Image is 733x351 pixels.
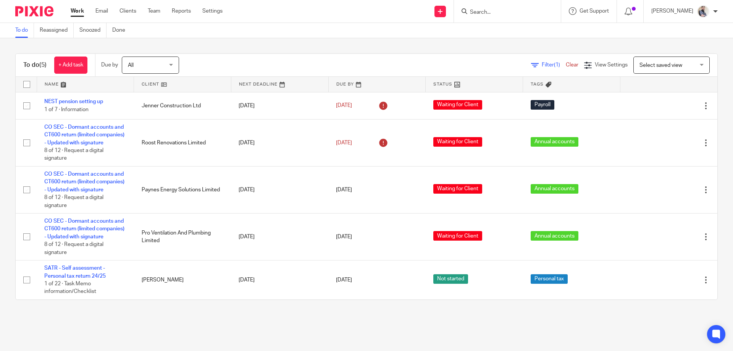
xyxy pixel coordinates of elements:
[336,234,352,239] span: [DATE]
[433,100,482,110] span: Waiting for Client
[531,137,578,147] span: Annual accounts
[231,214,328,260] td: [DATE]
[134,260,231,299] td: [PERSON_NAME]
[231,167,328,214] td: [DATE]
[44,218,124,239] a: CO SEC - Dormant accounts and CT600 return (limited companies) - Updated with signature
[595,62,628,68] span: View Settings
[39,62,47,68] span: (5)
[172,7,191,15] a: Reports
[44,107,89,112] span: 1 of 7 · Information
[134,214,231,260] td: Pro Ventilation And Plumbing Limited
[40,23,74,38] a: Reassigned
[531,231,578,241] span: Annual accounts
[112,23,131,38] a: Done
[336,187,352,192] span: [DATE]
[44,195,103,208] span: 8 of 12 · Request a digital signature
[44,125,124,146] a: CO SEC - Dormant accounts and CT600 return (limited companies) - Updated with signature
[79,23,107,38] a: Snoozed
[119,7,136,15] a: Clients
[554,62,560,68] span: (1)
[148,7,160,15] a: Team
[580,8,609,14] span: Get Support
[134,119,231,166] td: Roost Renovations Limited
[15,23,34,38] a: To do
[433,231,482,241] span: Waiting for Client
[531,274,568,284] span: Personal tax
[469,9,538,16] input: Search
[639,63,682,68] span: Select saved view
[231,92,328,119] td: [DATE]
[531,184,578,194] span: Annual accounts
[54,57,87,74] a: + Add task
[95,7,108,15] a: Email
[44,265,106,278] a: SATR - Self assessment - Personal tax return 24/25
[15,6,53,16] img: Pixie
[531,82,544,86] span: Tags
[202,7,223,15] a: Settings
[44,242,103,255] span: 8 of 12 · Request a digital signature
[336,140,352,146] span: [DATE]
[44,171,124,192] a: CO SEC - Dormant accounts and CT600 return (limited companies) - Updated with signature
[566,62,578,68] a: Clear
[531,100,554,110] span: Payroll
[336,103,352,108] span: [DATE]
[433,274,468,284] span: Not started
[134,92,231,119] td: Jenner Construction Ltd
[231,260,328,299] td: [DATE]
[101,61,118,69] p: Due by
[44,281,96,294] span: 1 of 22 · Task Memo information/Checklist
[231,119,328,166] td: [DATE]
[542,62,566,68] span: Filter
[433,184,482,194] span: Waiting for Client
[651,7,693,15] p: [PERSON_NAME]
[23,61,47,69] h1: To do
[44,99,103,104] a: NEST pension setting up
[697,5,709,18] img: Pixie%2002.jpg
[433,137,482,147] span: Waiting for Client
[71,7,84,15] a: Work
[128,63,134,68] span: All
[336,277,352,283] span: [DATE]
[134,167,231,214] td: Paynes Energy Solutions Limited
[44,148,103,161] span: 8 of 12 · Request a digital signature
